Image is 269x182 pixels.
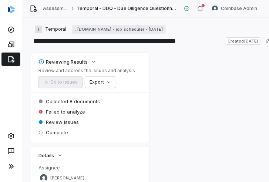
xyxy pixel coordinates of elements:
[221,6,257,11] span: Coinbase Admin
[50,175,84,181] span: [PERSON_NAME]
[72,25,166,34] a: : [DOMAIN_NAME] - job scheduler - [DATE]
[36,55,99,68] button: Reviewing Results
[33,23,68,36] button: TTemporal
[45,26,66,32] span: Temporal
[38,152,54,159] span: Details
[46,98,100,105] span: Collected 8 documents
[8,6,15,13] img: svg%3e
[46,129,68,136] span: Complete
[38,164,142,171] dt: Assignee
[40,174,47,182] img: Samir Govani avatar
[77,6,178,11] span: Temporal - DDQ - Due Diligence Questionnaire - [DATE]
[38,58,88,65] div: Reviewing Results
[46,108,85,115] span: Failed to analyze
[208,3,262,14] button: Coinbase Admin avatarCoinbase Admin
[43,6,68,11] a: Assessments
[212,6,218,11] img: Coinbase Admin avatar
[38,68,135,74] p: Review and address the issues and analysis
[46,119,79,125] span: Review issues
[226,37,260,45] span: Created [DATE]
[85,77,116,88] button: Export
[36,149,65,162] button: Details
